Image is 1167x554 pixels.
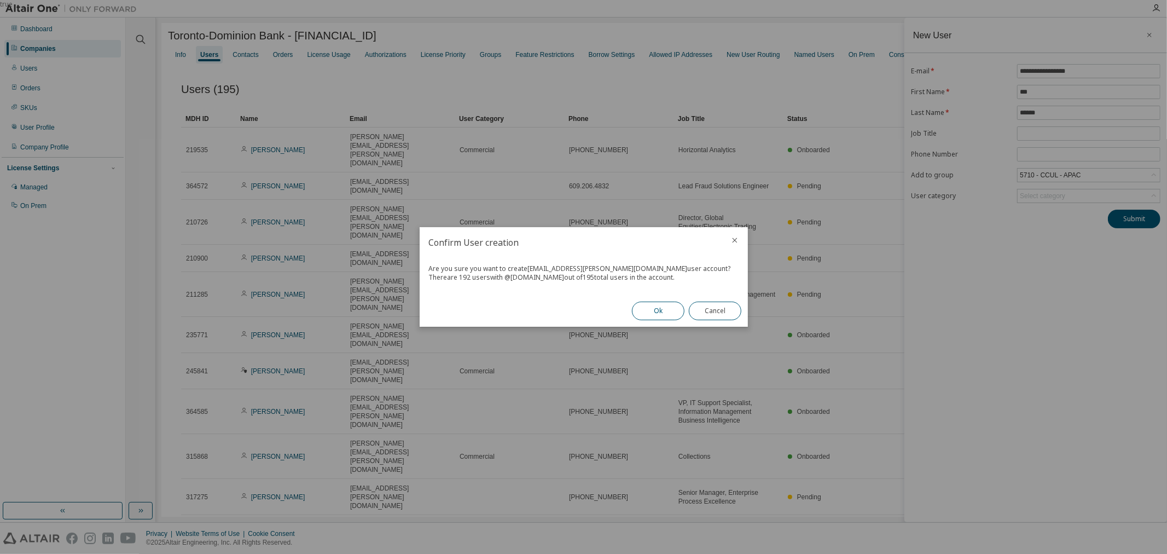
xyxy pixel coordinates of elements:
div: There are 192 users with @ [DOMAIN_NAME] out of 195 total users in the account. [428,273,739,282]
h2: Confirm User creation [420,227,722,258]
button: Ok [632,302,684,320]
button: Cancel [689,302,741,320]
div: Are you sure you want to create [EMAIL_ADDRESS][PERSON_NAME][DOMAIN_NAME] user account? [428,264,739,273]
button: close [730,236,739,245]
